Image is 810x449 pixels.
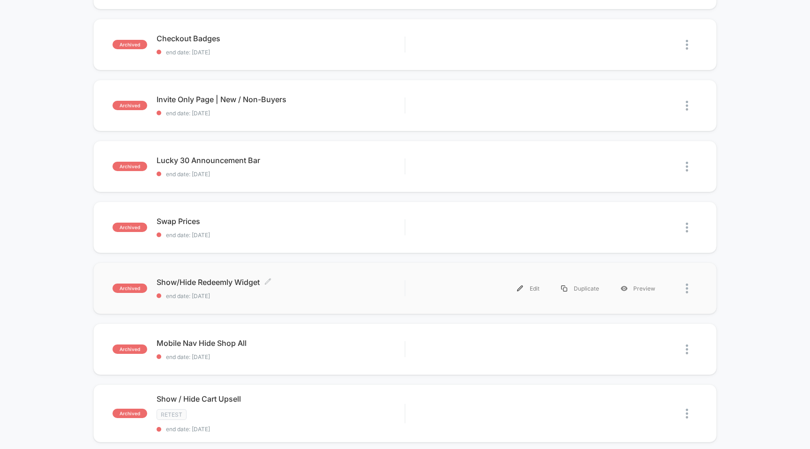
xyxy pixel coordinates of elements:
[112,162,147,171] span: archived
[112,344,147,354] span: archived
[517,285,523,292] img: menu
[686,344,688,354] img: close
[686,40,688,50] img: close
[157,394,405,404] span: Show / Hide Cart Upsell
[157,110,405,117] span: end date: [DATE]
[506,278,550,299] div: Edit
[157,409,187,420] span: RETEST
[112,284,147,293] span: archived
[157,277,405,287] span: Show/Hide Redeemly Widget
[686,409,688,419] img: close
[157,353,405,360] span: end date: [DATE]
[157,156,405,165] span: Lucky 30 Announcement Bar
[112,409,147,418] span: archived
[157,217,405,226] span: Swap Prices
[686,162,688,172] img: close
[157,292,405,299] span: end date: [DATE]
[686,101,688,111] img: close
[157,95,405,104] span: Invite Only Page | New / Non-Buyers
[157,49,405,56] span: end date: [DATE]
[686,284,688,293] img: close
[157,171,405,178] span: end date: [DATE]
[112,223,147,232] span: archived
[112,101,147,110] span: archived
[610,278,666,299] div: Preview
[561,285,567,292] img: menu
[157,34,405,43] span: Checkout Badges
[686,223,688,232] img: close
[112,40,147,49] span: archived
[550,278,610,299] div: Duplicate
[157,232,405,239] span: end date: [DATE]
[157,338,405,348] span: Mobile Nav Hide Shop All
[157,426,405,433] span: end date: [DATE]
